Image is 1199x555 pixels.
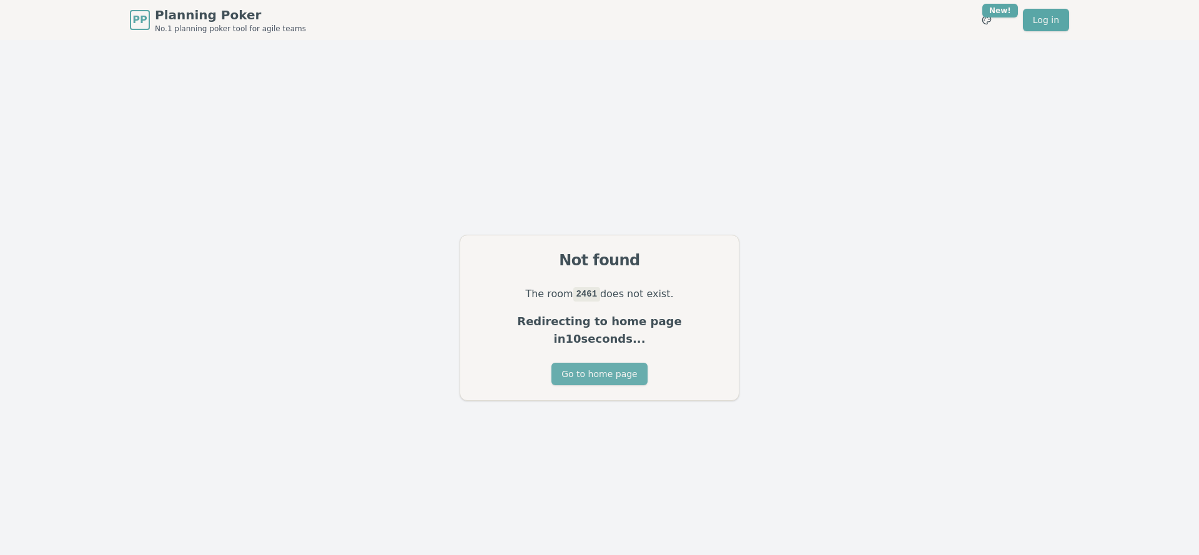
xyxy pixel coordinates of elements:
button: New! [975,9,998,31]
button: Go to home page [551,363,647,385]
div: New! [982,4,1018,17]
p: The room does not exist. [475,285,724,303]
div: Not found [475,250,724,270]
span: Planning Poker [155,6,306,24]
span: No.1 planning poker tool for agile teams [155,24,306,34]
a: Log in [1023,9,1069,31]
code: 2461 [573,287,600,301]
a: PPPlanning PokerNo.1 planning poker tool for agile teams [130,6,306,34]
span: PP [132,12,147,27]
p: Redirecting to home page in 10 seconds... [475,313,724,348]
